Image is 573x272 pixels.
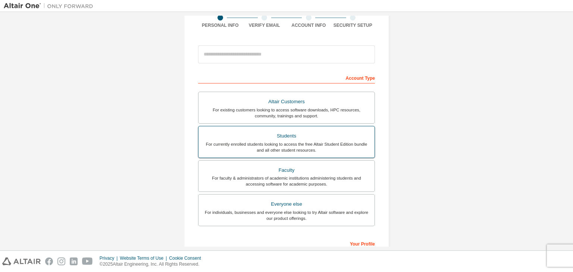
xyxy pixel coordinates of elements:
img: facebook.svg [45,257,53,265]
div: Faculty [203,165,370,175]
div: Website Terms of Use [120,255,169,261]
div: For existing customers looking to access software downloads, HPC resources, community, trainings ... [203,107,370,119]
div: Altair Customers [203,97,370,107]
div: For faculty & administrators of academic institutions administering students and accessing softwa... [203,175,370,187]
div: For currently enrolled students looking to access the free Altair Student Edition bundle and all ... [203,141,370,153]
img: instagram.svg [57,257,65,265]
div: Account Type [198,72,375,83]
div: Privacy [100,255,120,261]
img: Altair One [4,2,97,10]
p: © 2025 Altair Engineering, Inc. All Rights Reserved. [100,261,206,268]
div: Cookie Consent [169,255,205,261]
div: Account Info [286,22,331,28]
div: Everyone else [203,199,370,209]
div: Personal Info [198,22,242,28]
div: For individuals, businesses and everyone else looking to try Altair software and explore our prod... [203,209,370,221]
div: Security Setup [331,22,375,28]
div: Verify Email [242,22,287,28]
img: linkedin.svg [70,257,78,265]
img: youtube.svg [82,257,93,265]
div: Your Profile [198,237,375,249]
img: altair_logo.svg [2,257,41,265]
div: Students [203,131,370,141]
